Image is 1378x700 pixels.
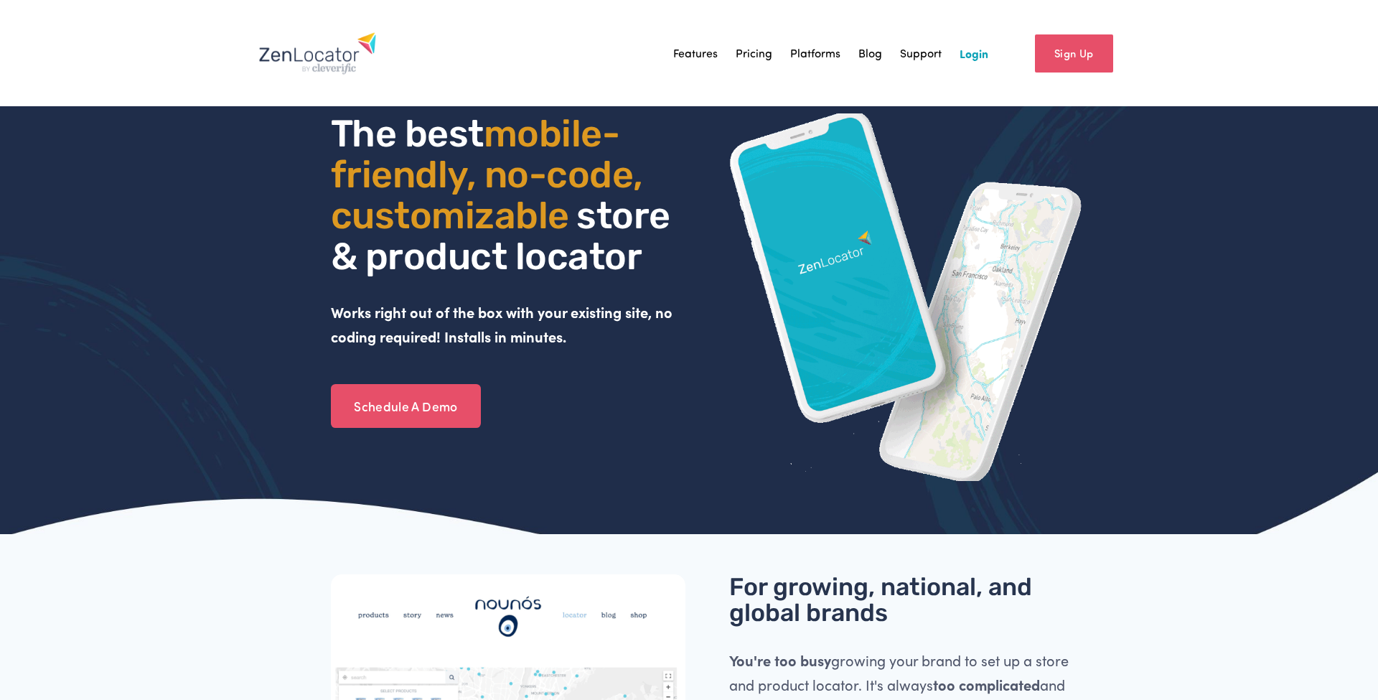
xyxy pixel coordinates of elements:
[331,111,651,238] span: mobile- friendly, no-code, customizable
[900,42,942,64] a: Support
[729,113,1084,482] img: ZenLocator phone mockup gif
[933,675,1040,694] strong: too complicated
[729,650,831,670] strong: You're too busy
[331,302,676,346] strong: Works right out of the box with your existing site, no coding required! Installs in minutes.
[258,32,377,75] img: Zenlocator
[790,42,840,64] a: Platforms
[729,572,1038,627] span: For growing, national, and global brands
[960,42,988,64] a: Login
[331,111,484,156] span: The best
[1035,34,1113,73] a: Sign Up
[331,384,481,429] a: Schedule A Demo
[736,42,772,64] a: Pricing
[673,42,718,64] a: Features
[331,193,678,279] span: store & product locator
[858,42,882,64] a: Blog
